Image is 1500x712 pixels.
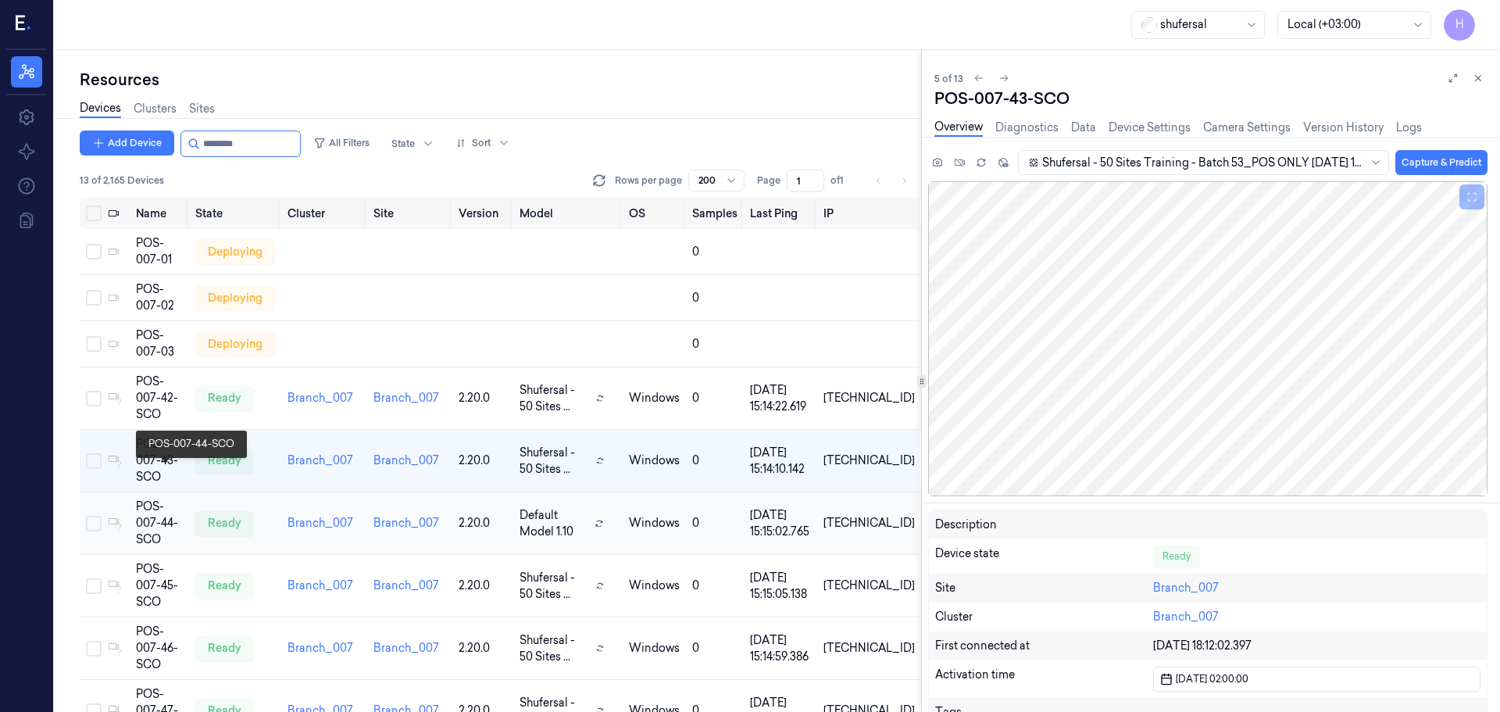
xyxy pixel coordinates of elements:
p: windows [629,578,680,594]
p: windows [629,390,680,406]
nav: pagination [868,170,915,191]
div: POS-007-43-SCO [136,436,183,485]
div: 0 [692,336,737,352]
button: Capture & Predict [1395,150,1487,175]
div: 0 [692,390,737,406]
a: Branch_007 [373,641,439,655]
a: Logs [1396,120,1422,136]
div: [TECHNICAL_ID] [823,640,915,657]
div: [DATE] 15:15:05.138 [750,570,811,603]
button: Select row [86,244,102,259]
th: Cluster [281,198,366,229]
a: Device Settings [1109,120,1191,136]
p: windows [629,640,680,657]
div: POS-007-43-SCO [934,88,1487,109]
div: Device state [935,546,1153,567]
span: 5 of 13 [934,72,963,85]
div: Description [935,517,1153,533]
div: POS-007-45-SCO [136,561,183,610]
div: ready [195,636,254,661]
div: 0 [692,640,737,657]
button: Select row [86,453,102,469]
th: Samples [686,198,744,229]
a: Branch_007 [373,578,439,592]
button: H [1444,9,1475,41]
span: Shufersal - 50 Sites ... [520,445,590,478]
button: All Filters [307,131,376,156]
div: ready [195,386,254,411]
p: windows [629,453,680,469]
div: [TECHNICAL_ID] [823,390,915,406]
div: 2.20.0 [459,453,507,469]
a: Camera Settings [1203,120,1291,136]
div: [TECHNICAL_ID] [823,453,915,469]
button: Select row [86,290,102,306]
div: [DATE] 18:12:02.397 [1153,638,1480,654]
button: Add Device [80,131,174,156]
th: OS [623,198,686,229]
span: Shufersal - 50 Sites ... [520,570,590,603]
div: deploying [195,331,275,356]
div: ready [195,574,254,599]
div: 0 [692,290,737,306]
div: Activation time [935,667,1153,692]
button: Select row [86,516,102,531]
div: [TECHNICAL_ID] [823,578,915,594]
a: Branch_007 [1153,610,1219,624]
div: 0 [692,244,737,260]
div: 0 [692,578,737,594]
p: windows [629,515,680,531]
div: 0 [692,453,737,469]
th: State [189,198,281,229]
div: deploying [195,239,275,264]
div: POS-007-02 [136,281,183,314]
div: ready [195,449,254,474]
div: Ready [1153,546,1200,567]
div: ready [195,511,254,536]
div: 2.20.0 [459,640,507,657]
span: Default Model 1.10 [520,507,589,540]
a: Overview [934,119,983,137]
div: [DATE] 15:14:10.142 [750,445,811,478]
button: Select row [86,391,102,406]
button: Select row [86,578,102,594]
div: Site [935,580,1153,596]
a: Branch_007 [287,578,353,592]
div: Resources [80,69,921,91]
div: 2.20.0 [459,515,507,531]
th: Last Ping [744,198,817,229]
button: [DATE] 02:00:00 [1153,667,1480,692]
th: Name [130,198,189,229]
div: 2.20.0 [459,578,507,594]
a: Devices [80,100,121,118]
a: Sites [189,101,215,117]
span: of 1 [830,174,855,188]
div: Cluster [935,609,1153,625]
a: Branch_007 [1153,581,1219,595]
div: [DATE] 15:15:02.765 [750,507,811,540]
a: Branch_007 [373,453,439,467]
a: Branch_007 [287,453,353,467]
div: POS-007-01 [136,235,183,268]
div: 2.20.0 [459,390,507,406]
th: IP [817,198,921,229]
th: Version [452,198,513,229]
div: POS-007-03 [136,327,183,360]
button: Select all [86,206,102,221]
span: [DATE] 02:00:00 [1173,671,1248,686]
div: First connected at [935,638,1153,654]
a: Diagnostics [995,120,1059,136]
div: [TECHNICAL_ID] [823,515,915,531]
a: Branch_007 [287,391,353,405]
span: Shufersal - 50 Sites ... [520,632,590,665]
th: Model [513,198,623,229]
a: Clusters [134,101,177,117]
span: Shufersal - 50 Sites ... [520,382,590,415]
div: deploying [195,285,275,310]
a: Data [1071,120,1096,136]
div: [DATE] 15:14:59.386 [750,632,811,665]
div: POS-007-46-SCO [136,624,183,673]
p: Rows per page [615,174,682,188]
th: Site [367,198,452,229]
